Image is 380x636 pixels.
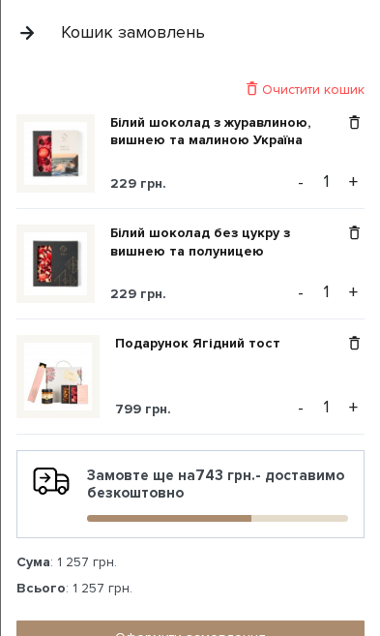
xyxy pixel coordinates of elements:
[24,343,92,410] img: Подарунок Ягідний тост
[291,278,310,307] button: -
[16,580,365,597] div: : 1 257 грн.
[16,580,66,596] strong: Всього
[115,335,295,352] a: Подарунок Ягідний тост
[110,225,344,259] a: Білий шоколад без цукру з вишнею та полуницею
[24,122,87,185] img: Білий шоколад з журавлиною, вишнею та малиною Україна
[291,393,310,422] button: -
[16,80,365,99] div: Очистити кошик
[195,467,255,484] b: 743 грн.
[16,554,50,570] strong: Сума
[110,286,166,302] span: 229 грн.
[115,401,171,417] span: 799 грн.
[110,114,344,149] a: Білий шоколад з журавлиною, вишнею та малиною Україна
[342,278,365,307] button: +
[16,554,365,571] div: : 1 257 грн.
[342,393,365,422] button: +
[110,175,166,192] span: 229 грн.
[33,467,348,522] div: Замовте ще на - доставимо безкоштовно
[291,167,310,197] button: -
[342,167,365,197] button: +
[61,21,205,44] div: Кошик замовлень
[24,232,87,295] img: Білий шоколад без цукру з вишнею та полуницею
